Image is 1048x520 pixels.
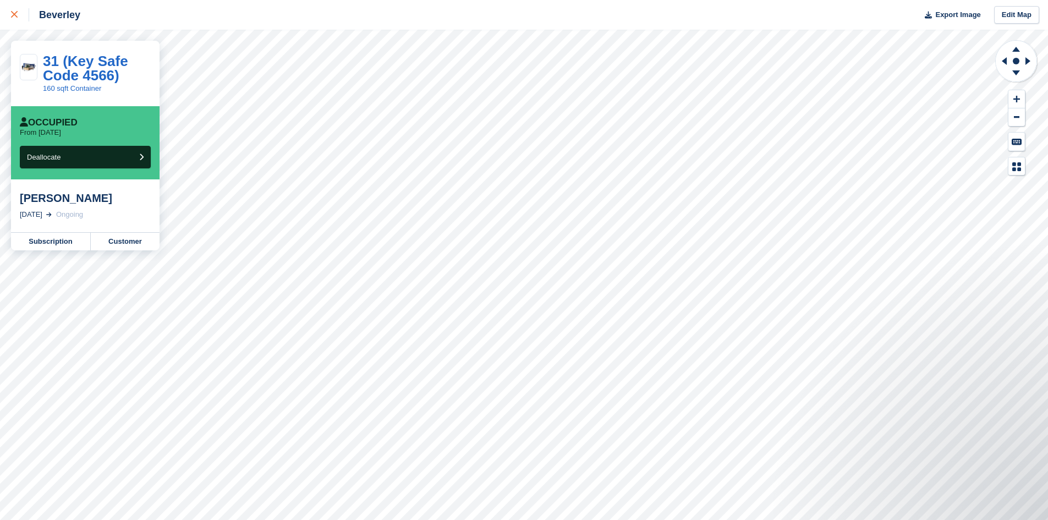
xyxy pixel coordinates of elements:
a: Subscription [11,233,91,250]
a: Edit Map [994,6,1039,24]
div: Ongoing [56,209,83,220]
a: Customer [91,233,160,250]
button: Map Legend [1008,157,1025,176]
a: 31 (Key Safe Code 4566) [43,53,128,84]
div: [PERSON_NAME] [20,191,151,205]
img: arrow-right-light-icn-cde0832a797a2874e46488d9cf13f60e5c3a73dbe684e267c42b8395dfbc2abf.svg [46,212,52,217]
span: Deallocate [27,153,61,161]
button: Deallocate [20,146,151,168]
button: Keyboard Shortcuts [1008,133,1025,151]
a: 160 sqft Container [43,84,101,92]
span: Export Image [935,9,980,20]
div: Beverley [29,8,80,21]
button: Zoom Out [1008,108,1025,127]
button: Zoom In [1008,90,1025,108]
div: [DATE] [20,209,42,220]
button: Export Image [918,6,981,24]
p: From [DATE] [20,128,61,137]
img: 20-ft-container.jpg [20,61,37,74]
div: Occupied [20,117,78,128]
